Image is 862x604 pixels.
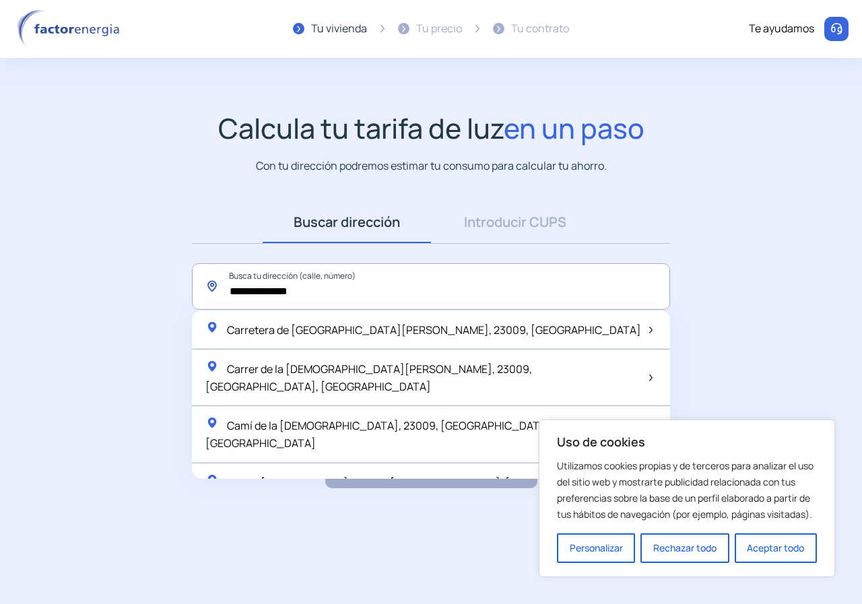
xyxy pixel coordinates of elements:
[218,112,644,145] h1: Calcula tu tarifa de luz
[256,158,607,174] p: Con tu dirección podremos estimar tu consumo para calcular tu ahorro.
[205,473,219,487] img: location-pin-green.svg
[557,458,817,523] p: Utilizamos cookies propias y de terceros para analizar el uso del sitio web y mostrarte publicida...
[205,360,219,373] img: location-pin-green.svg
[539,420,835,577] div: Uso de cookies
[830,22,843,36] img: llamar
[263,201,431,243] a: Buscar dirección
[416,20,462,38] div: Tu precio
[205,362,532,394] span: Carrer de la [DEMOGRAPHIC_DATA][PERSON_NAME], 23009, [GEOGRAPHIC_DATA], [GEOGRAPHIC_DATA]
[649,327,653,333] img: arrow-next-item.svg
[640,533,729,563] button: Rechazar todo
[205,418,554,450] span: Camí de la [DEMOGRAPHIC_DATA], 23009, [GEOGRAPHIC_DATA], [GEOGRAPHIC_DATA]
[504,109,644,147] span: en un paso
[227,323,641,337] span: Carretera de [GEOGRAPHIC_DATA][PERSON_NAME], 23009, [GEOGRAPHIC_DATA]
[735,533,817,563] button: Aceptar todo
[749,20,814,38] div: Te ayudamos
[13,9,128,48] img: logo factor
[557,533,635,563] button: Personalizar
[311,20,367,38] div: Tu vivienda
[227,475,616,490] span: Carrer [PERSON_NAME], 23009, [GEOGRAPHIC_DATA], [GEOGRAPHIC_DATA]
[205,321,219,334] img: location-pin-green.svg
[431,201,599,243] a: Introducir CUPS
[205,416,219,430] img: location-pin-green.svg
[511,20,569,38] div: Tu contrato
[649,374,653,381] img: arrow-next-item.svg
[557,434,817,450] p: Uso de cookies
